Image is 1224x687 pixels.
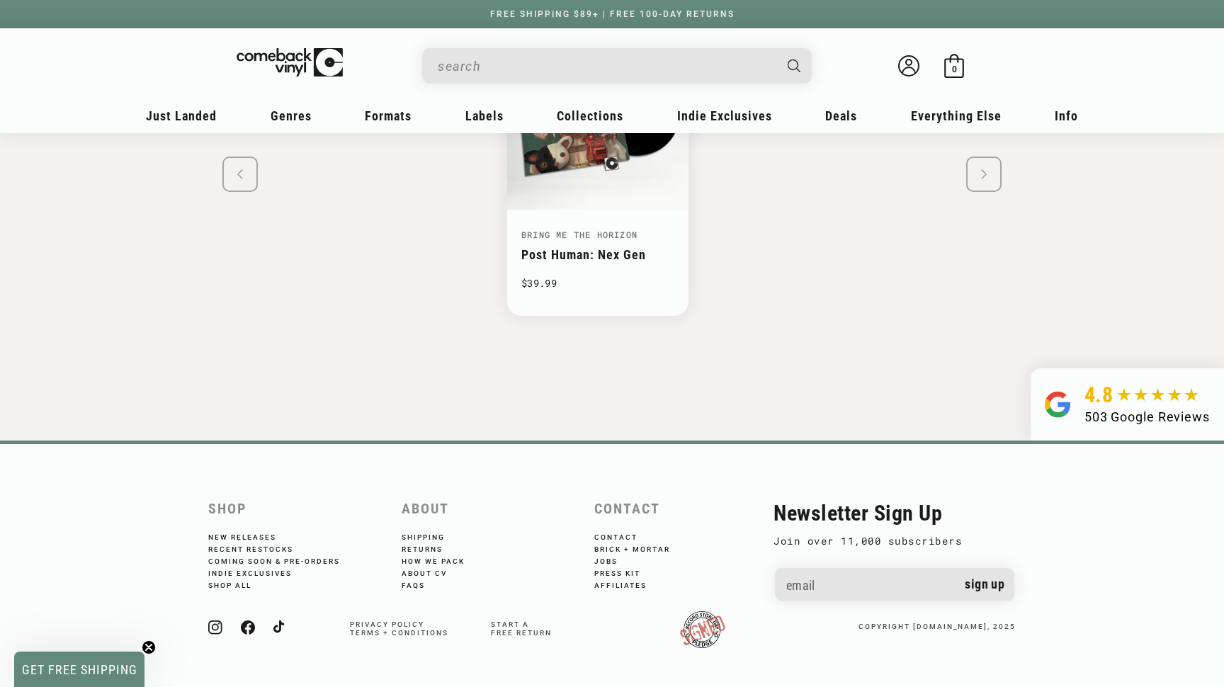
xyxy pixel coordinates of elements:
[208,566,311,578] a: Indie Exclusives
[208,533,295,542] a: New Releases
[465,108,504,123] span: Labels
[438,52,773,81] input: When autocomplete results are available use up and down arrows to review and enter to select
[594,501,773,517] h2: Contact
[594,566,659,578] a: Press Kit
[208,554,359,566] a: Coming Soon & Pre-Orders
[775,568,1014,604] input: Email
[402,578,444,590] a: FAQs
[594,554,637,566] a: Jobs
[208,542,312,554] a: Recent Restocks
[507,28,688,316] li: 1 / 1
[521,274,674,292] p: $39.99
[952,64,957,74] span: 0
[1117,388,1198,402] img: star5.svg
[350,629,448,637] a: Terms + Conditions
[955,568,1016,601] button: Sign up
[776,48,814,84] button: Search
[402,501,581,517] h2: About
[402,533,464,542] a: Shipping
[208,501,387,517] h2: Shop
[365,108,412,123] span: Formats
[1031,368,1224,441] a: 4.8 503 Google Reviews
[1045,382,1070,426] img: Group.svg
[422,48,812,84] div: Search
[911,108,1002,123] span: Everything Else
[271,108,312,123] span: Genres
[1084,407,1210,426] div: 503 Google Reviews
[680,611,725,648] img: RSDPledgeSigned-updated.png
[1055,108,1078,123] span: Info
[402,542,462,554] a: Returns
[521,247,646,262] a: Post Human: Nex Gen
[14,652,144,687] div: GET FREE SHIPPINGClose teaser
[208,578,271,590] a: Shop All
[557,108,623,123] span: Collections
[491,620,552,637] a: Start afree return
[350,620,424,628] a: Privacy Policy
[1084,382,1113,407] span: 4.8
[476,9,749,19] a: FREE SHIPPING $89+ | FREE 100-DAY RETURNS
[491,620,552,637] span: Start a free return
[22,662,137,677] span: GET FREE SHIPPING
[825,108,857,123] span: Deals
[594,533,657,542] a: Contact
[594,578,666,590] a: Affiliates
[858,623,1016,630] small: copyright [DOMAIN_NAME], 2025
[594,542,689,554] a: Brick + Mortar
[773,501,1016,526] h2: Newsletter Sign Up
[677,108,772,123] span: Indie Exclusives
[773,533,1016,550] p: Join over 11,000 subscribers
[402,554,484,566] a: How We Pack
[146,108,217,123] span: Just Landed
[142,640,156,654] button: Close teaser
[402,566,466,578] a: About CV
